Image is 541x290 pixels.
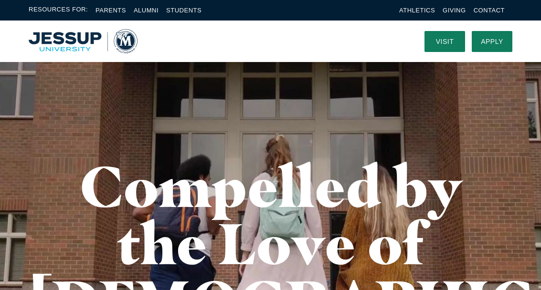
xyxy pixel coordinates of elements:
a: Contact [474,7,505,14]
img: Multnomah University Logo [29,29,138,53]
span: Resources For: [29,5,88,16]
a: Athletics [399,7,435,14]
a: Apply [472,31,512,52]
a: Giving [443,7,466,14]
a: Home [29,29,138,53]
a: Students [166,7,202,14]
a: Alumni [134,7,159,14]
a: Visit [424,31,465,52]
a: Parents [95,7,126,14]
